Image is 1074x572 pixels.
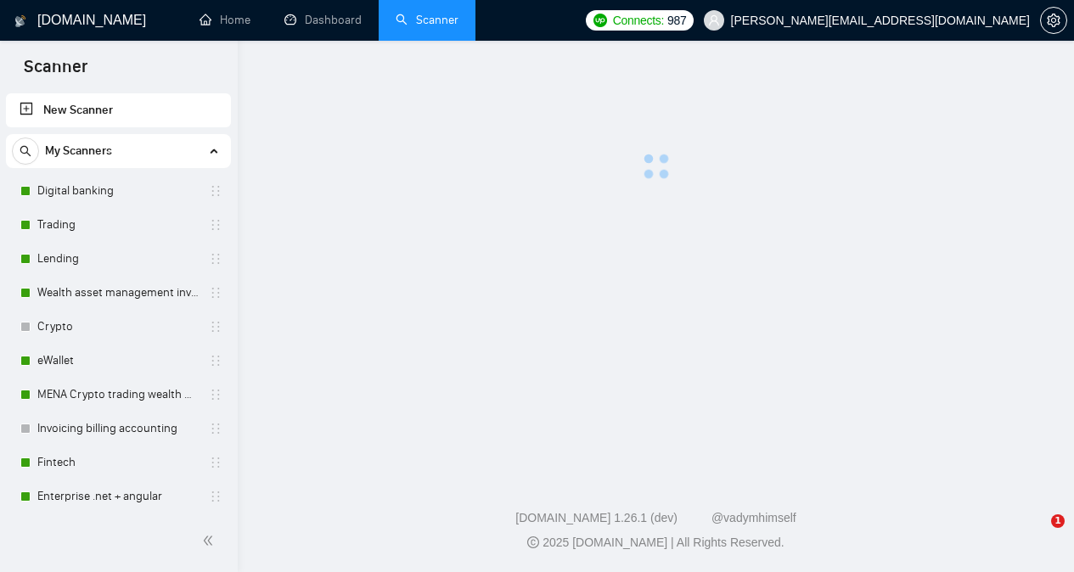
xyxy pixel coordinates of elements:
[37,412,199,446] a: Invoicing billing accounting
[209,320,222,334] span: holder
[1040,7,1067,34] button: setting
[396,13,458,27] a: searchScanner
[37,276,199,310] a: Wealth asset management investment
[37,378,199,412] a: MENA Crypto trading wealth manag
[613,11,664,30] span: Connects:
[37,208,199,242] a: Trading
[202,532,219,549] span: double-left
[37,310,199,344] a: Crypto
[37,174,199,208] a: Digital banking
[209,218,222,232] span: holder
[209,286,222,300] span: holder
[45,134,112,168] span: My Scanners
[209,354,222,367] span: holder
[209,490,222,503] span: holder
[527,536,539,548] span: copyright
[1016,514,1057,555] iframe: Intercom live chat
[37,446,199,479] a: Fintech
[711,511,796,524] a: @vadymhimself
[6,93,231,127] li: New Scanner
[37,242,199,276] a: Lending
[37,479,199,513] a: Enterprise .net + angular
[251,534,1060,552] div: 2025 [DOMAIN_NAME] | All Rights Reserved.
[1041,14,1066,27] span: setting
[209,388,222,401] span: holder
[515,511,678,524] a: [DOMAIN_NAME] 1.26.1 (dev)
[209,252,222,266] span: holder
[37,344,199,378] a: eWallet
[200,13,250,27] a: homeHome
[13,145,38,157] span: search
[209,456,222,469] span: holder
[20,93,217,127] a: New Scanner
[284,13,362,27] a: dashboardDashboard
[708,14,720,26] span: user
[209,184,222,198] span: holder
[667,11,686,30] span: 987
[209,422,222,435] span: holder
[593,14,607,27] img: upwork-logo.png
[10,54,101,90] span: Scanner
[1051,514,1065,528] span: 1
[14,8,26,35] img: logo
[1040,14,1067,27] a: setting
[12,137,39,165] button: search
